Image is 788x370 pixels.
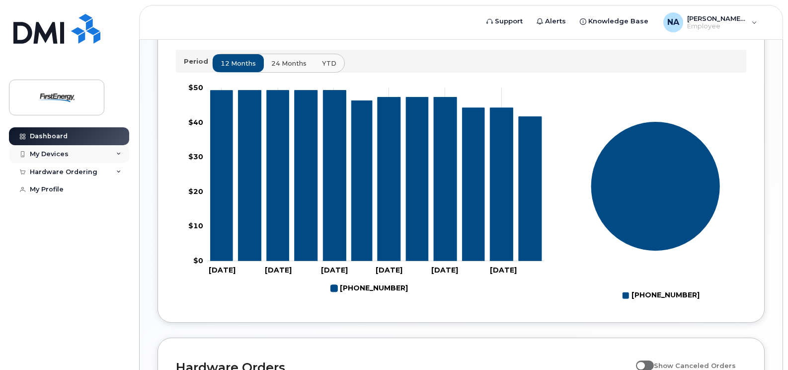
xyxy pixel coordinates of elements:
span: Alerts [545,16,566,26]
p: Period [184,57,212,66]
tspan: $20 [188,187,203,196]
tspan: [DATE] [265,266,292,275]
tspan: $40 [188,118,203,127]
span: [PERSON_NAME] M [687,14,747,22]
g: Legend [622,287,700,304]
a: Alerts [530,11,573,31]
tspan: [DATE] [209,266,236,275]
tspan: $0 [193,257,203,266]
span: NA [667,16,679,28]
a: Support [479,11,530,31]
g: Chart [188,84,545,297]
tspan: $30 [188,153,203,162]
tspan: $50 [188,84,203,92]
g: Legend [331,280,408,297]
g: Series [590,122,720,252]
span: Employee [687,22,747,30]
span: Knowledge Base [588,16,648,26]
input: Show Canceled Orders [636,356,644,364]
span: Support [495,16,523,26]
tspan: [DATE] [321,266,348,275]
iframe: Messenger Launcher [745,327,781,363]
tspan: [DATE] [490,266,517,275]
div: Novak, Autumn M [656,12,764,32]
g: Chart [590,122,720,305]
span: YTD [322,59,336,68]
tspan: $10 [188,222,203,231]
a: Knowledge Base [573,11,655,31]
tspan: [DATE] [431,266,458,275]
tspan: [DATE] [376,266,403,275]
span: 24 months [271,59,307,68]
g: 216-287-2350 [211,91,542,261]
span: Show Canceled Orders [654,362,736,370]
g: 216-287-2350 [331,280,408,297]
